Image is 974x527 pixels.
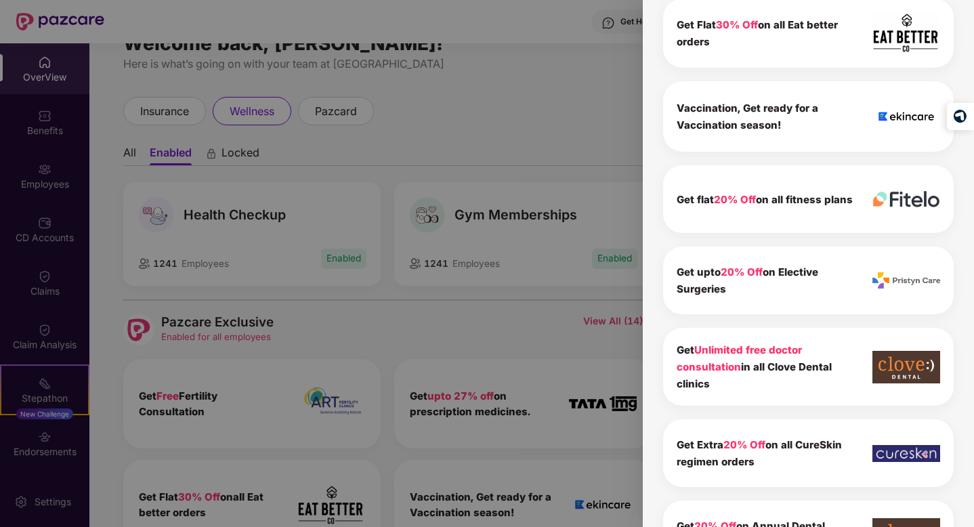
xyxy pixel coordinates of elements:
b: Get Flat on all Eat better orders [677,18,838,48]
b: Get flat on all fitness plans [677,193,853,206]
span: 20% Off [721,266,763,278]
span: 20% Off [723,438,765,451]
b: Get Extra on all CureSkin regimen orders [677,438,842,468]
b: Vaccination, Get ready for a Vaccination season! [677,102,818,131]
span: 30% Off [716,18,758,31]
span: 20% Off [714,193,756,206]
img: icon [872,95,940,138]
img: icon [872,445,940,462]
img: icon [872,12,940,54]
b: Get in all Clove Dental clinics [677,343,832,390]
img: icon [872,272,940,289]
span: Unlimited free doctor consultation [677,343,802,373]
img: icon [872,191,940,207]
b: Get upto on Elective Surgeries [677,266,818,295]
img: icon [872,351,940,383]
